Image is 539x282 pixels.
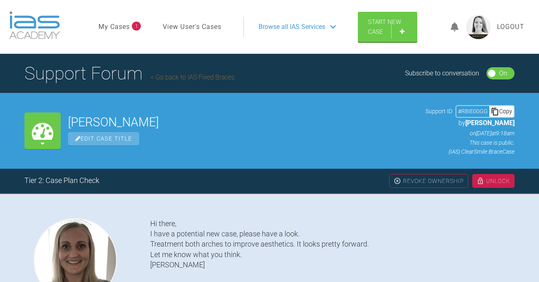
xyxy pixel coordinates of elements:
div: Unlock [472,174,515,188]
a: Logout [497,22,524,32]
a: My Cases [99,22,130,32]
div: # R8IE00GG [456,107,489,116]
p: by [425,118,515,128]
p: on [DATE] at 9:18am [425,129,515,138]
span: Support ID [425,107,452,116]
h2: [PERSON_NAME] [68,116,418,128]
div: Tier 2: Case Plan Check [24,175,99,187]
div: Hi there, I have a potential new case, please have a look. Treatment both arches to improve aesth... [150,218,515,270]
img: unlock.cc94ed01.svg [477,177,484,185]
p: This case is public. [425,138,515,147]
span: 1 [132,22,141,31]
img: close.456c75e0.svg [394,177,401,185]
img: profile.png [466,15,491,39]
div: Subscribe to conversation [405,68,479,79]
span: Browse all IAS Services [259,22,325,32]
p: (IAS) ClearSmile Brace Case [425,147,515,156]
img: logo-light.3e3ef733.png [9,11,60,39]
span: Edit Case Title [68,132,139,145]
div: Copy [489,106,514,117]
span: [PERSON_NAME] [465,119,515,127]
span: Start New Case [368,18,401,35]
div: On [499,68,507,79]
a: View User's Cases [163,22,221,32]
h1: Support Forum [24,59,234,88]
div: Revoke Ownership [389,174,468,188]
a: Start New Case [358,12,417,42]
a: Go back to IAS Fixed Braces [151,73,234,81]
